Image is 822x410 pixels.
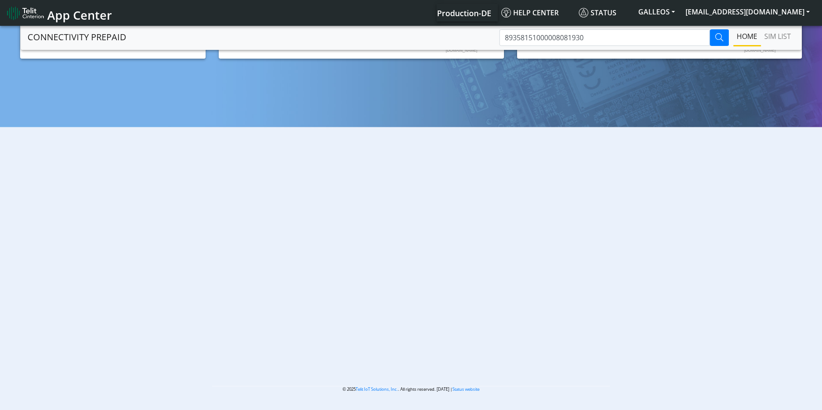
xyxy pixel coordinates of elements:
[7,4,111,22] a: App Center
[733,28,761,45] a: Home
[47,7,112,23] span: App Center
[28,28,126,46] a: CONNECTIVITY PREPAID
[7,6,44,20] img: logo-telit-cinterion-gw-new.png
[356,386,398,392] a: Telit IoT Solutions, Inc.
[498,4,575,21] a: Help center
[575,4,633,21] a: Status
[501,8,559,18] span: Help center
[499,29,710,46] input: Type to Search ICCID
[452,386,479,392] a: Status website
[680,4,815,20] button: [EMAIL_ADDRESS][DOMAIN_NAME]
[579,8,616,18] span: Status
[744,48,775,53] text: [DOMAIN_NAME]
[437,4,491,21] a: Your current platform instance
[501,8,511,18] img: knowledge.svg
[761,28,794,45] a: SIM LIST
[446,48,477,53] text: [DOMAIN_NAME]
[579,8,588,18] img: status.svg
[633,4,680,20] button: GALLEOS
[212,386,610,392] p: © 2025 . All rights reserved. [DATE] |
[437,8,491,18] span: Production-DE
